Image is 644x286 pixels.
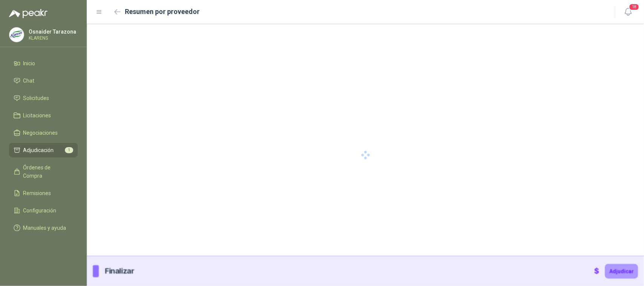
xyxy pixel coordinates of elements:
[23,59,35,68] span: Inicio
[9,126,78,140] a: Negociaciones
[9,56,78,71] a: Inicio
[9,221,78,235] a: Manuales y ayuda
[9,91,78,105] a: Solicitudes
[9,28,24,42] img: Company Logo
[23,163,71,180] span: Órdenes de Compra
[29,29,76,34] p: Osnaider Tarazona
[23,224,66,232] span: Manuales y ayuda
[621,5,635,19] button: 18
[23,129,58,137] span: Negociaciones
[9,143,78,157] a: Adjudicación1
[23,189,51,197] span: Remisiones
[23,146,54,154] span: Adjudicación
[9,186,78,200] a: Remisiones
[29,36,76,40] p: KLARENS
[9,203,78,218] a: Configuración
[9,9,48,18] img: Logo peakr
[23,94,49,102] span: Solicitudes
[629,3,639,11] span: 18
[9,74,78,88] a: Chat
[9,108,78,123] a: Licitaciones
[9,160,78,183] a: Órdenes de Compra
[125,6,200,17] h2: Resumen por proveedor
[23,77,35,85] span: Chat
[65,147,73,153] span: 1
[23,111,51,120] span: Licitaciones
[23,206,57,215] span: Configuración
